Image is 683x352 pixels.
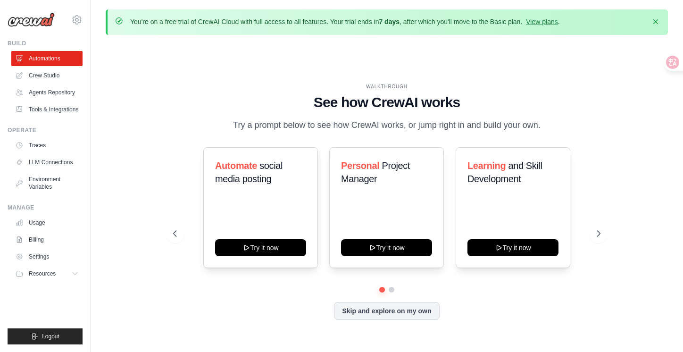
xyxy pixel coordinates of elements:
[11,172,83,194] a: Environment Variables
[130,17,560,26] p: You're on a free trial of CrewAI Cloud with full access to all features. Your trial ends in , aft...
[11,85,83,100] a: Agents Repository
[173,83,600,90] div: WALKTHROUGH
[467,239,558,256] button: Try it now
[11,102,83,117] a: Tools & Integrations
[8,328,83,344] button: Logout
[11,249,83,264] a: Settings
[8,40,83,47] div: Build
[11,68,83,83] a: Crew Studio
[11,155,83,170] a: LLM Connections
[334,302,439,320] button: Skip and explore on my own
[11,138,83,153] a: Traces
[11,232,83,247] a: Billing
[215,160,257,171] span: Automate
[11,51,83,66] a: Automations
[8,126,83,134] div: Operate
[11,266,83,281] button: Resources
[526,18,558,25] a: View plans
[228,118,545,132] p: Try a prompt below to see how CrewAI works, or jump right in and build your own.
[467,160,542,184] span: and Skill Development
[11,215,83,230] a: Usage
[379,18,400,25] strong: 7 days
[341,239,432,256] button: Try it now
[29,270,56,277] span: Resources
[8,204,83,211] div: Manage
[467,160,506,171] span: Learning
[215,239,306,256] button: Try it now
[8,13,55,27] img: Logo
[173,94,600,111] h1: See how CrewAI works
[42,333,59,340] span: Logout
[341,160,379,171] span: Personal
